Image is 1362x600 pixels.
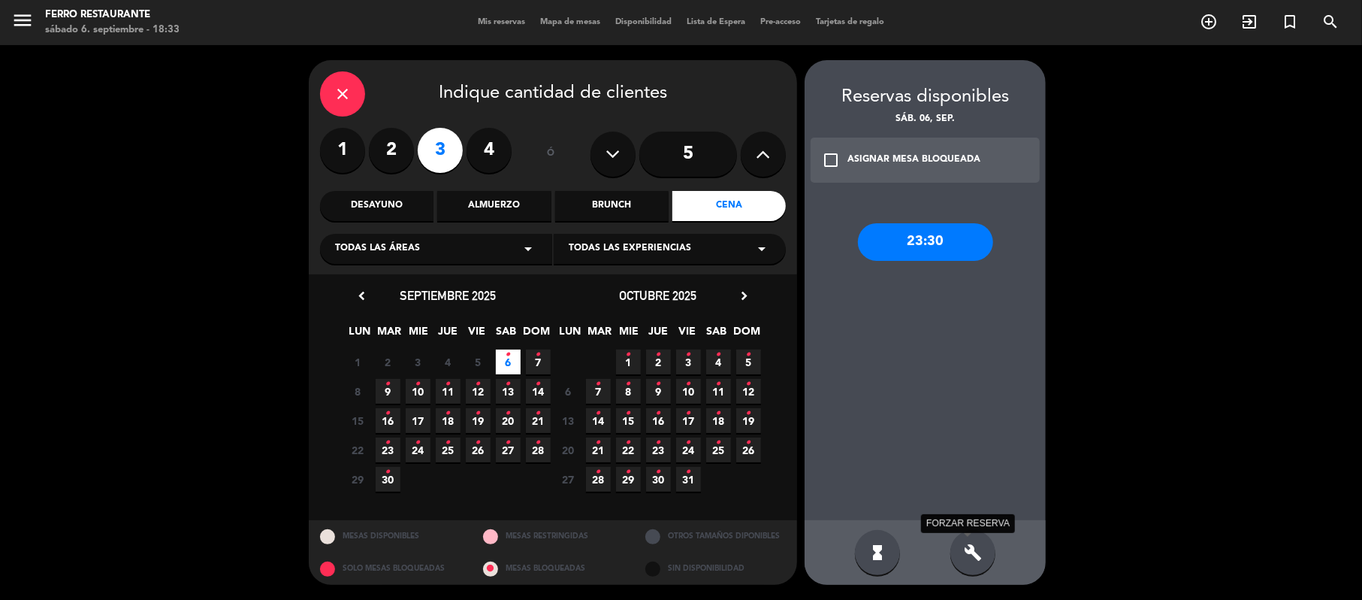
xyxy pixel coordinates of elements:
span: 11 [436,379,461,404]
span: MIE [406,323,431,347]
span: 8 [616,379,641,404]
i: • [626,372,631,396]
div: OTROS TAMAÑOS DIPONIBLES [634,520,797,553]
span: 20 [496,408,521,433]
span: Todas las áreas [335,241,420,256]
span: Mapa de mesas [533,18,608,26]
div: MESAS BLOQUEADAS [472,553,635,585]
span: 6 [556,379,581,404]
span: 9 [646,379,671,404]
span: 10 [406,379,430,404]
span: 12 [466,379,491,404]
span: 17 [406,408,430,433]
span: 10 [676,379,701,404]
span: LUN [558,323,583,347]
span: 5 [736,350,761,374]
i: arrow_drop_down [753,240,771,258]
i: • [686,431,691,455]
span: 25 [436,438,461,462]
span: SAB [705,323,729,347]
span: 26 [466,438,491,462]
span: 24 [406,438,430,462]
span: 7 [586,379,611,404]
i: • [746,402,751,426]
span: 28 [526,438,551,462]
i: • [445,431,451,455]
span: 14 [586,408,611,433]
div: SIN DISPONIBILIDAD [634,553,797,585]
i: • [536,431,541,455]
i: add_circle_outline [1200,13,1218,31]
span: 13 [556,408,581,433]
div: sáb. 06, sep. [805,112,1046,127]
span: Disponibilidad [608,18,679,26]
i: • [506,372,511,396]
span: 22 [346,438,370,462]
span: DOM [734,323,759,347]
div: Desayuno [320,191,433,221]
i: • [656,402,661,426]
i: • [596,460,601,484]
i: turned_in_not [1281,13,1299,31]
i: • [656,460,661,484]
i: • [385,460,391,484]
i: • [656,343,661,367]
span: 11 [706,379,731,404]
span: octubre 2025 [620,288,697,303]
i: • [596,402,601,426]
i: • [746,372,751,396]
span: 31 [676,467,701,492]
span: 8 [346,379,370,404]
i: • [656,372,661,396]
i: build [964,544,982,562]
span: 3 [406,350,430,374]
div: sábado 6. septiembre - 18:33 [45,23,180,38]
label: 2 [369,128,414,173]
span: 23 [376,438,400,462]
span: septiembre 2025 [400,288,496,303]
span: 22 [616,438,641,462]
span: 18 [436,408,461,433]
span: 19 [736,408,761,433]
i: • [445,372,451,396]
i: • [445,402,451,426]
span: Mis reservas [470,18,533,26]
span: 26 [736,438,761,462]
label: 3 [418,128,463,173]
i: • [415,372,421,396]
span: 14 [526,379,551,404]
span: DOM [524,323,548,347]
i: • [716,402,721,426]
i: • [476,431,481,455]
i: • [686,402,691,426]
span: 12 [736,379,761,404]
span: 15 [616,408,641,433]
span: 9 [376,379,400,404]
span: 2 [376,350,400,374]
i: search [1321,13,1339,31]
span: 21 [526,408,551,433]
span: JUE [436,323,461,347]
span: 18 [706,408,731,433]
i: • [536,343,541,367]
span: 2 [646,350,671,374]
div: Ferro Restaurante [45,8,180,23]
span: Lista de Espera [679,18,753,26]
i: chevron_right [736,288,752,304]
span: 30 [646,467,671,492]
i: • [626,343,631,367]
span: 13 [496,379,521,404]
i: • [596,431,601,455]
span: 16 [646,408,671,433]
span: 19 [466,408,491,433]
div: MESAS RESTRINGIDAS [472,520,635,553]
i: • [506,431,511,455]
div: Reservas disponibles [805,83,1046,112]
i: • [626,431,631,455]
i: • [415,431,421,455]
span: 23 [646,438,671,462]
i: • [716,343,721,367]
span: MAR [587,323,612,347]
span: 3 [676,350,701,374]
span: 4 [706,350,731,374]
